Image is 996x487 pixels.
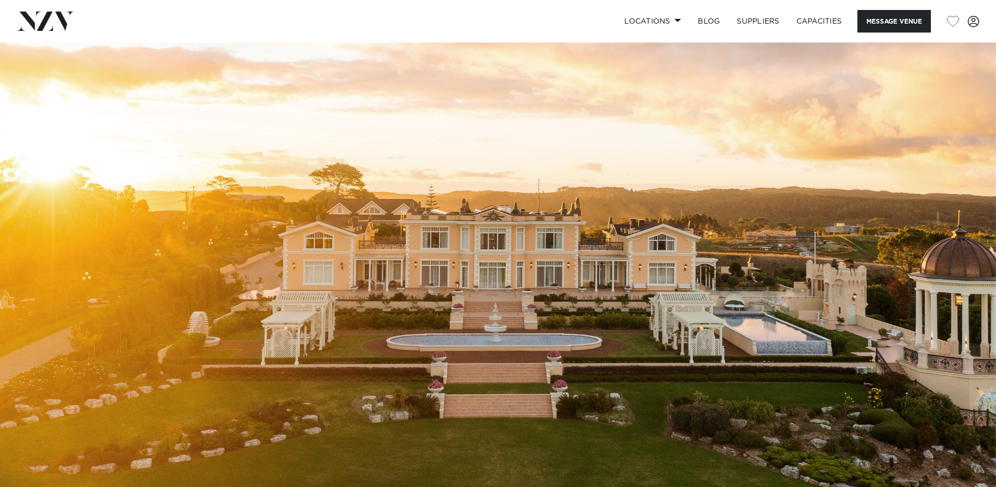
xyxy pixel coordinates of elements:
[857,10,931,33] button: Message Venue
[788,10,851,33] a: Capacities
[689,10,728,33] a: BLOG
[17,12,74,30] img: nzv-logo.png
[616,10,689,33] a: Locations
[728,10,788,33] a: SUPPLIERS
